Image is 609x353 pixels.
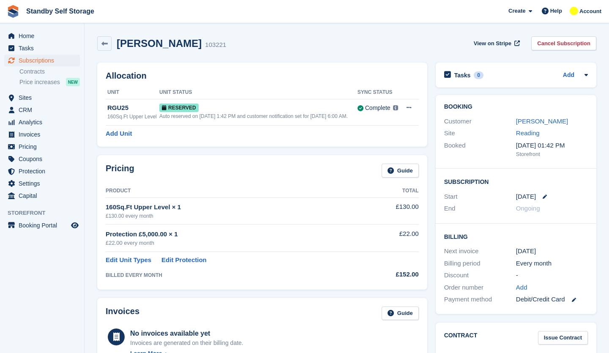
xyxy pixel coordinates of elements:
div: 160Sq.Ft Upper Level × 1 [106,202,361,212]
a: Standby Self Storage [23,4,98,18]
a: menu [4,141,80,153]
h2: Tasks [454,71,471,79]
a: [PERSON_NAME] [516,118,568,125]
a: Preview store [70,220,80,230]
a: menu [4,30,80,42]
h2: Pricing [106,164,134,178]
td: £22.00 [361,224,419,252]
span: Settings [19,178,69,189]
div: NEW [66,78,80,86]
div: - [516,271,588,280]
a: Guide [382,306,419,320]
div: [DATE] 01:42 PM [516,141,588,151]
a: Edit Protection [161,255,207,265]
div: Booked [444,141,516,159]
span: Invoices [19,129,69,140]
div: Start [444,192,516,202]
a: Price increases NEW [19,77,80,87]
a: menu [4,178,80,189]
a: Reading [516,129,540,137]
time: 2025-08-27 00:00:00 UTC [516,192,536,202]
a: Guide [382,164,419,178]
span: Subscriptions [19,55,69,66]
th: Sync Status [358,86,400,99]
a: Add Unit [106,129,132,139]
a: Cancel Subscription [531,36,596,50]
div: Protection £5,000.00 × 1 [106,230,361,239]
a: menu [4,42,80,54]
span: Tasks [19,42,69,54]
span: Reserved [159,104,199,112]
span: Price increases [19,78,60,86]
a: menu [4,116,80,128]
div: 103221 [205,40,226,50]
span: Ongoing [516,205,540,212]
div: Every month [516,259,588,268]
h2: Allocation [106,71,419,81]
div: Debit/Credit Card [516,295,588,304]
a: Edit Unit Types [106,255,151,265]
a: menu [4,55,80,66]
span: Help [550,7,562,15]
th: Product [106,184,361,198]
span: Create [508,7,525,15]
span: Protection [19,165,69,177]
h2: [PERSON_NAME] [117,38,202,49]
span: View on Stripe [474,39,511,48]
span: Analytics [19,116,69,128]
div: Auto reserved on [DATE] 1:42 PM and customer notification set for [DATE] 6:00 AM. [159,112,358,120]
a: menu [4,104,80,116]
div: Customer [444,117,516,126]
span: Pricing [19,141,69,153]
a: View on Stripe [470,36,522,50]
div: £22.00 every month [106,239,361,247]
a: menu [4,190,80,202]
span: Storefront [8,209,84,217]
h2: Booking [444,104,588,110]
a: menu [4,219,80,231]
h2: Contract [444,331,478,345]
img: Glenn Fisher [570,7,578,15]
div: £152.00 [361,270,419,279]
div: [DATE] [516,246,588,256]
img: icon-info-grey-7440780725fd019a000dd9b08b2336e03edf1995a4989e88bcd33f0948082b44.svg [393,105,398,110]
th: Unit Status [159,86,358,99]
div: Billing period [444,259,516,268]
th: Unit [106,86,159,99]
div: Next invoice [444,246,516,256]
span: Account [579,7,601,16]
span: Sites [19,92,69,104]
a: Add [516,283,527,293]
div: End [444,204,516,213]
span: CRM [19,104,69,116]
a: menu [4,92,80,104]
td: £130.00 [361,197,419,224]
a: menu [4,129,80,140]
div: No invoices available yet [130,328,243,339]
span: Home [19,30,69,42]
span: Capital [19,190,69,202]
div: BILLED EVERY MONTH [106,271,361,279]
h2: Subscription [444,177,588,186]
div: Site [444,129,516,138]
div: RGU25 [107,103,159,113]
div: 160Sq.Ft Upper Level [107,113,159,120]
span: Booking Portal [19,219,69,231]
div: £130.00 every month [106,212,361,220]
a: menu [4,153,80,165]
img: stora-icon-8386f47178a22dfd0bd8f6a31ec36ba5ce8667c1dd55bd0f319d3a0aa187defe.svg [7,5,19,18]
div: Order number [444,283,516,293]
a: Add [563,71,574,80]
div: Storefront [516,150,588,159]
div: Payment method [444,295,516,304]
a: menu [4,165,80,177]
div: Discount [444,271,516,280]
a: Issue Contract [538,331,588,345]
span: Coupons [19,153,69,165]
div: 0 [474,71,483,79]
h2: Invoices [106,306,139,320]
h2: Billing [444,232,588,241]
th: Total [361,184,419,198]
a: Contracts [19,68,80,76]
div: Invoices are generated on their billing date. [130,339,243,348]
